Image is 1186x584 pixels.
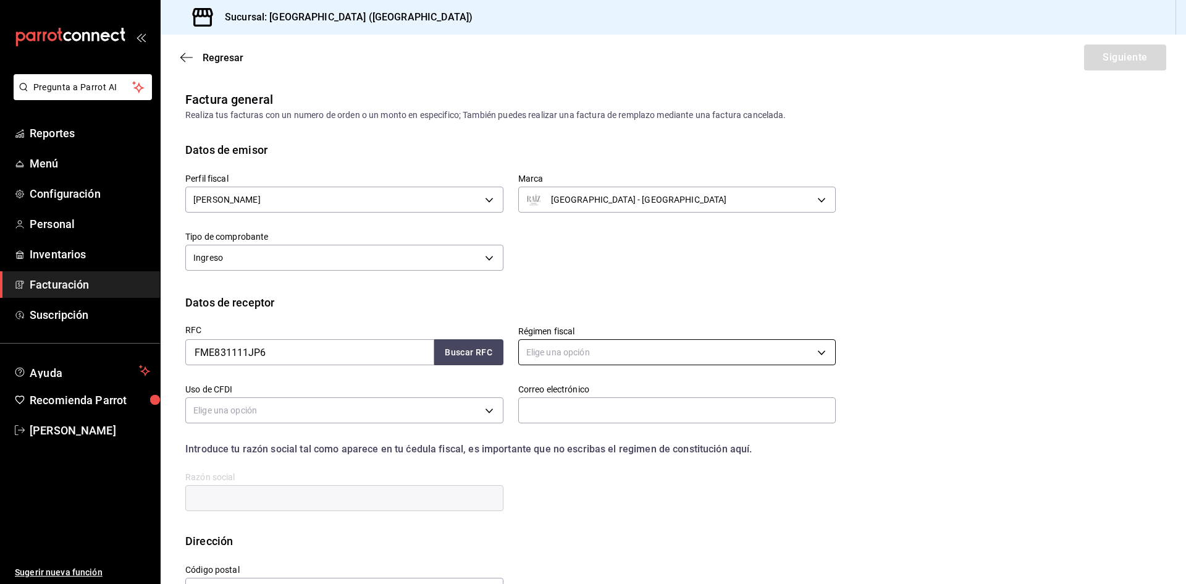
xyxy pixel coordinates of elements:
[180,52,243,64] button: Regresar
[203,52,243,64] span: Regresar
[30,276,150,293] span: Facturación
[518,174,836,183] label: Marca
[185,109,1161,122] div: Realiza tus facturas con un numero de orden o un monto en especifico; También puedes realizar una...
[30,363,134,378] span: Ayuda
[185,565,503,574] label: Código postal
[30,216,150,232] span: Personal
[185,473,503,481] label: Razón social
[30,392,150,408] span: Recomienda Parrot
[185,90,273,109] div: Factura general
[30,155,150,172] span: Menú
[185,326,503,334] label: RFC
[193,252,223,264] span: Ingreso
[30,422,150,439] span: [PERSON_NAME]
[185,294,274,311] div: Datos de receptor
[185,174,503,183] label: Perfil fiscal
[30,246,150,263] span: Inventarios
[185,232,503,241] label: Tipo de comprobante
[185,533,233,549] div: Dirección
[9,90,152,103] a: Pregunta a Parrot AI
[551,193,727,206] span: [GEOGRAPHIC_DATA] - [GEOGRAPHIC_DATA]
[518,385,836,394] label: Correo electrónico
[15,566,150,579] span: Sugerir nueva función
[30,307,150,323] span: Suscripción
[185,142,267,158] div: Datos de emisor
[30,185,150,202] span: Configuración
[185,442,836,457] div: Introduce tu razón social tal como aparece en tu ćedula fiscal, es importante que no escribas el ...
[14,74,152,100] button: Pregunta a Parrot AI
[185,187,503,213] div: [PERSON_NAME]
[136,32,146,42] button: open_drawer_menu
[434,339,503,365] button: Buscar RFC
[33,81,133,94] span: Pregunta a Parrot AI
[518,327,836,336] label: Régimen fiscal
[526,192,541,207] img: raiz_imagen.jpg
[518,339,836,365] div: Elige una opción
[185,397,503,423] div: Elige una opción
[30,125,150,142] span: Reportes
[215,10,473,25] h3: Sucursal: [GEOGRAPHIC_DATA] ([GEOGRAPHIC_DATA])
[185,385,503,394] label: Uso de CFDI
